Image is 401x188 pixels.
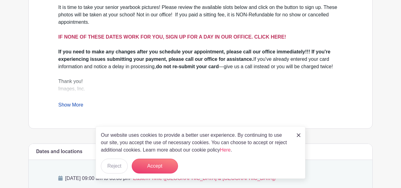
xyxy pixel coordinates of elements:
div: If you've already entered your card information and notice a delay in processing, —give us a call... [58,48,343,70]
a: IF NONE OF THESE DATES WORK FOR YOU, SIGN UP FOR A DAY IN OUR OFFICE. CLICK HERE! [58,34,286,40]
div: Thank you! [58,78,343,85]
button: Accept [132,159,178,173]
p: Our website uses cookies to provide a better user experience. By continuing to use our site, you ... [101,132,290,154]
strong: If you need to make any changes after you schedule your appointment, please call our office immed... [58,49,330,62]
h6: Dates and locations [36,149,82,155]
a: Show More [58,102,83,110]
p: [DATE] 09:00 am to 03:00 pm [58,175,343,182]
div: Images, Inc. [58,85,343,100]
div: It is time to take your senior yearbook pictures! Please review the available slots below and cli... [58,4,343,48]
img: close_button-5f87c8562297e5c2d7936805f587ecaba9071eb48480494691a3f1689db116b3.svg [297,133,300,137]
a: Here [220,147,231,152]
button: Reject [101,159,128,173]
a: [DOMAIN_NAME] [58,94,98,99]
span: - Eastern Time ([GEOGRAPHIC_DATA] & [GEOGRAPHIC_DATA]) [130,176,275,181]
strong: do not re-submit your card [156,64,219,69]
